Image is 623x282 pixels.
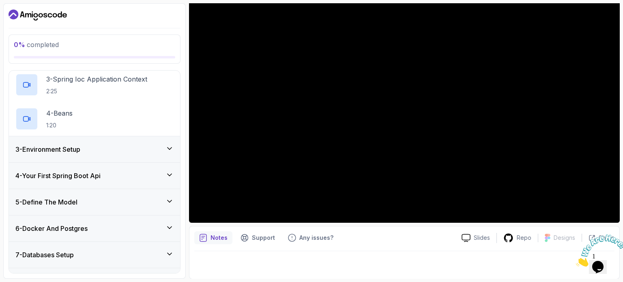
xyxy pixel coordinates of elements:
button: notes button [194,231,232,244]
p: Designs [554,234,575,242]
p: Repo [517,234,531,242]
h3: 4 - Your First Spring Boot Api [15,171,101,181]
button: 4-Beans1:20 [15,108,174,130]
button: Feedback button [283,231,338,244]
h3: 5 - Define The Model [15,197,77,207]
a: Repo [497,233,538,243]
p: Any issues? [299,234,333,242]
span: 0 % [14,41,25,49]
p: 4 - Beans [46,108,73,118]
button: 3-Environment Setup [9,136,180,162]
button: Support button [236,231,280,244]
p: 2:25 [46,87,147,95]
p: Slides [474,234,490,242]
h3: 3 - Environment Setup [15,144,80,154]
iframe: chat widget [573,231,623,270]
button: 3-Spring Ioc Application Context2:25 [15,73,174,96]
span: completed [14,41,59,49]
p: 1:20 [46,121,73,129]
span: 1 [3,3,6,10]
button: 6-Docker And Postgres [9,215,180,241]
button: 5-Define The Model [9,189,180,215]
p: Notes [211,234,228,242]
h3: 7 - Databases Setup [15,250,74,260]
h3: 6 - Docker And Postgres [15,224,88,233]
p: Support [252,234,275,242]
a: Slides [455,234,496,242]
button: 7-Databases Setup [9,242,180,268]
button: 4-Your First Spring Boot Api [9,163,180,189]
img: Chat attention grabber [3,3,54,35]
p: 3 - Spring Ioc Application Context [46,74,147,84]
a: Dashboard [9,9,67,22]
